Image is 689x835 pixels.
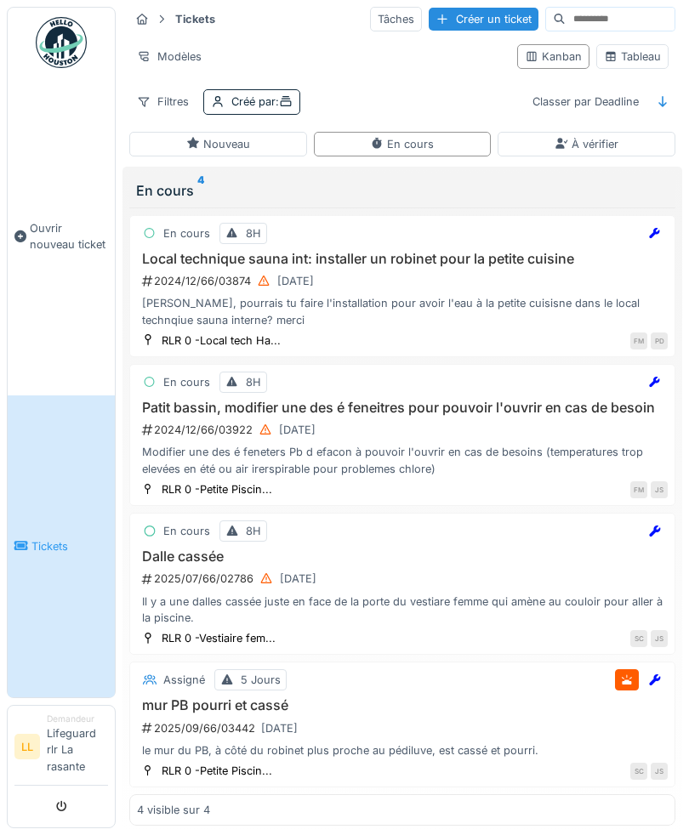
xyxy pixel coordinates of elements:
[630,481,647,498] div: FM
[630,332,647,349] div: FM
[137,444,668,476] div: Modifier une des é feneters Pb d efacon à pouvoir l'ouvrir en cas de besoins (temperatures trop e...
[140,718,668,739] div: 2025/09/66/03442
[604,48,661,65] div: Tableau
[651,763,668,780] div: JS
[140,568,668,589] div: 2025/07/66/02786
[137,594,668,626] div: Il y a une dalles cassée juste en face de la porte du vestiare femme qui amène au couloir pour al...
[168,11,222,27] strong: Tickets
[651,332,668,349] div: PD
[651,481,668,498] div: JS
[137,400,668,416] h3: Patit bassin, modifier une des é feneitres pour pouvoir l'ouvrir en cas de besoin
[163,523,210,539] div: En cours
[246,374,261,390] div: 8H
[429,8,538,31] div: Créer un ticket
[129,44,209,69] div: Modèles
[137,697,668,713] h3: mur PB pourri et cassé
[261,720,298,736] div: [DATE]
[163,374,210,390] div: En cours
[197,180,204,201] sup: 4
[186,136,250,152] div: Nouveau
[137,548,668,565] h3: Dalle cassée
[14,713,108,786] a: LL DemandeurLifeguard rlr La rasante
[8,77,115,395] a: Ouvrir nouveau ticket
[140,270,668,292] div: 2024/12/66/03874
[8,395,115,697] a: Tickets
[36,17,87,68] img: Badge_color-CXgf-gQk.svg
[277,273,314,289] div: [DATE]
[31,538,108,554] span: Tickets
[246,523,261,539] div: 8H
[555,136,618,152] div: À vérifier
[276,95,293,108] span: :
[47,713,108,725] div: Demandeur
[630,630,647,647] div: SC
[137,251,668,267] h3: Local technique sauna int: installer un robinet pour la petite cuisine
[162,481,272,497] div: RLR 0 -Petite Piscin...
[280,571,316,587] div: [DATE]
[140,419,668,440] div: 2024/12/66/03922
[370,7,422,31] div: Tâches
[525,48,582,65] div: Kanban
[162,763,272,779] div: RLR 0 -Petite Piscin...
[651,630,668,647] div: JS
[231,94,293,110] div: Créé par
[47,713,108,781] li: Lifeguard rlr La rasante
[137,802,210,818] div: 4 visible sur 4
[163,225,210,241] div: En cours
[246,225,261,241] div: 8H
[129,89,196,114] div: Filtres
[162,332,281,349] div: RLR 0 -Local tech Ha...
[137,742,668,758] div: le mur du PB, à côté du robinet plus proche au pédiluve, est cassé et pourri.
[279,422,316,438] div: [DATE]
[163,672,205,688] div: Assigné
[370,136,434,152] div: En cours
[137,295,668,327] div: [PERSON_NAME], pourrais tu faire l'installation pour avoir l'eau à la petite cuisisne dans le loc...
[630,763,647,780] div: SC
[136,180,669,201] div: En cours
[162,630,276,646] div: RLR 0 -Vestiaire fem...
[241,672,281,688] div: 5 Jours
[14,734,40,759] li: LL
[30,220,108,253] span: Ouvrir nouveau ticket
[525,89,646,114] div: Classer par Deadline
